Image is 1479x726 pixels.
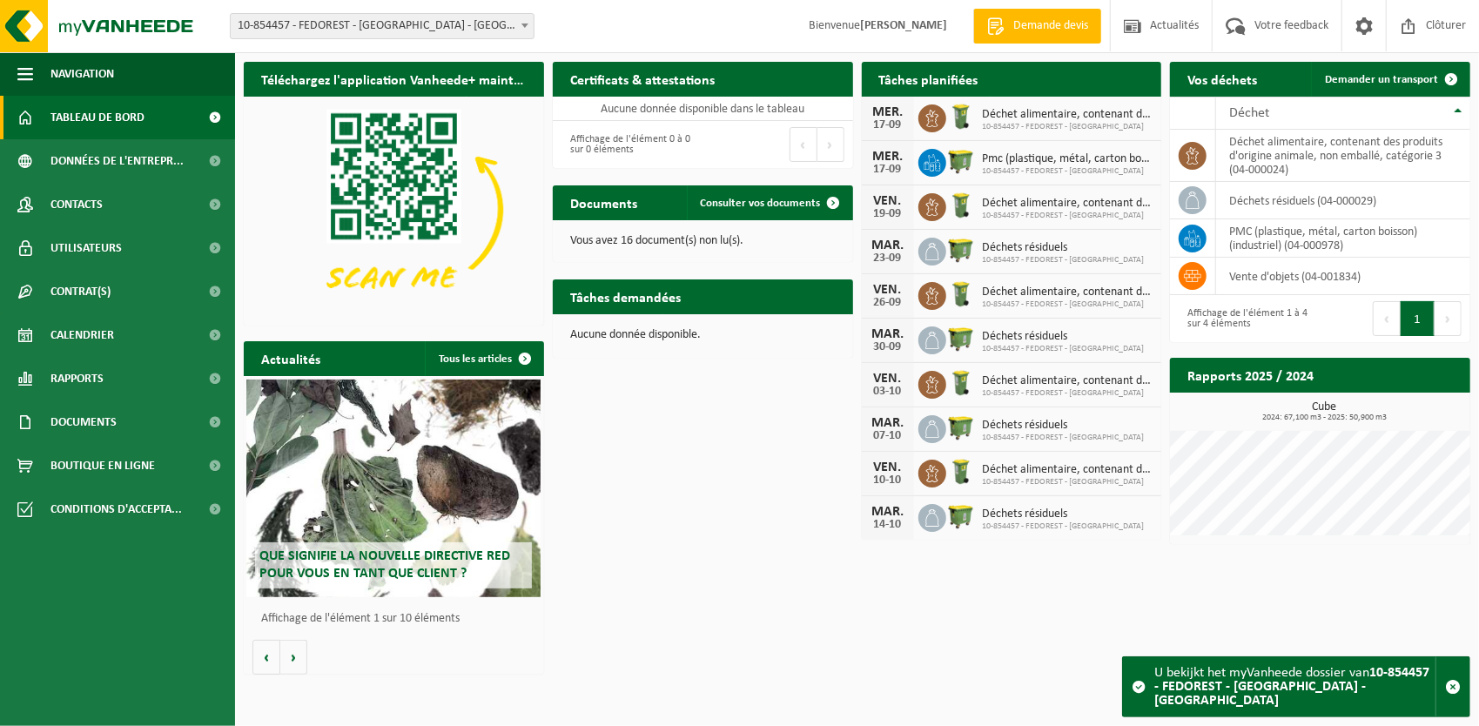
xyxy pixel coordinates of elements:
[983,374,1153,388] span: Déchet alimentaire, contenant des produits d'origine animale, non emballé, catég...
[860,19,947,32] strong: [PERSON_NAME]
[280,640,307,675] button: Volgende
[946,102,976,131] img: WB-0140-HPE-GN-50
[1154,657,1435,716] div: U bekijkt het myVanheede dossier van
[1325,74,1438,85] span: Demander un transport
[701,198,821,209] span: Consulter vos documents
[871,474,905,487] div: 10-10
[790,127,817,162] button: Previous
[570,235,836,247] p: Vous avez 16 document(s) non lu(s).
[1009,17,1092,35] span: Demande devis
[50,400,117,444] span: Documents
[871,283,905,297] div: VEN.
[946,413,976,442] img: WB-1100-HPE-GN-50
[1179,299,1311,338] div: Affichage de l'élément 1 à 4 sur 4 éléments
[983,330,1145,344] span: Déchets résiduels
[983,166,1153,177] span: 10-854457 - FEDOREST - [GEOGRAPHIC_DATA]
[983,211,1153,221] span: 10-854457 - FEDOREST - [GEOGRAPHIC_DATA]
[983,433,1145,443] span: 10-854457 - FEDOREST - [GEOGRAPHIC_DATA]
[1216,130,1470,182] td: déchet alimentaire, contenant des produits d'origine animale, non emballé, catégorie 3 (04-000024)
[230,13,534,39] span: 10-854457 - FEDOREST - TOURNAI - TOURNAI
[50,96,145,139] span: Tableau de bord
[983,152,1153,166] span: Pmc (plastique, métal, carton boisson) (industriel)
[871,519,905,531] div: 14-10
[50,139,184,183] span: Données de l'entrepr...
[983,299,1153,310] span: 10-854457 - FEDOREST - [GEOGRAPHIC_DATA]
[871,341,905,353] div: 30-09
[570,329,836,341] p: Aucune donnée disponible.
[1154,666,1429,708] strong: 10-854457 - FEDOREST - [GEOGRAPHIC_DATA] - [GEOGRAPHIC_DATA]
[687,185,851,220] a: Consulter vos documents
[871,239,905,252] div: MAR.
[983,508,1145,521] span: Déchets résiduels
[50,487,182,531] span: Conditions d'accepta...
[50,226,122,270] span: Utilisateurs
[871,194,905,208] div: VEN.
[871,164,905,176] div: 17-09
[244,341,338,375] h2: Actualités
[946,501,976,531] img: WB-1100-HPE-GN-50
[862,62,996,96] h2: Tâches planifiées
[50,183,103,226] span: Contacts
[50,357,104,400] span: Rapports
[1216,219,1470,258] td: PMC (plastique, métal, carton boisson) (industriel) (04-000978)
[871,372,905,386] div: VEN.
[871,150,905,164] div: MER.
[871,505,905,519] div: MAR.
[1311,62,1469,97] a: Demander un transport
[553,62,732,96] h2: Certificats & attestations
[871,252,905,265] div: 23-09
[983,419,1145,433] span: Déchets résiduels
[983,122,1153,132] span: 10-854457 - FEDOREST - [GEOGRAPHIC_DATA]
[1401,301,1435,336] button: 1
[983,388,1153,399] span: 10-854457 - FEDOREST - [GEOGRAPHIC_DATA]
[1170,358,1331,392] h2: Rapports 2025 / 2024
[50,313,114,357] span: Calendrier
[871,119,905,131] div: 17-09
[946,324,976,353] img: WB-1100-HPE-GN-50
[1179,401,1470,422] h3: Cube
[983,286,1153,299] span: Déchet alimentaire, contenant des produits d'origine animale, non emballé, catég...
[871,416,905,430] div: MAR.
[983,463,1153,477] span: Déchet alimentaire, contenant des produits d'origine animale, non emballé, catég...
[983,197,1153,211] span: Déchet alimentaire, contenant des produits d'origine animale, non emballé, catég...
[1170,62,1274,96] h2: Vos déchets
[244,62,544,96] h2: Téléchargez l'application Vanheede+ maintenant!
[983,108,1153,122] span: Déchet alimentaire, contenant des produits d'origine animale, non emballé, catég...
[425,341,542,376] a: Tous les articles
[946,235,976,265] img: WB-1100-HPE-GN-50
[983,521,1145,532] span: 10-854457 - FEDOREST - [GEOGRAPHIC_DATA]
[946,146,976,176] img: WB-1100-HPE-GN-50
[50,444,155,487] span: Boutique en ligne
[871,208,905,220] div: 19-09
[983,344,1145,354] span: 10-854457 - FEDOREST - [GEOGRAPHIC_DATA]
[871,297,905,309] div: 26-09
[50,270,111,313] span: Contrat(s)
[1435,301,1462,336] button: Next
[244,97,544,322] img: Download de VHEPlus App
[946,279,976,309] img: WB-0140-HPE-GN-50
[1319,392,1469,427] a: Consulter les rapports
[252,640,280,675] button: Vorige
[973,9,1101,44] a: Demande devis
[946,457,976,487] img: WB-0140-HPE-GN-50
[553,97,853,121] td: Aucune donnée disponible dans le tableau
[871,460,905,474] div: VEN.
[983,477,1153,487] span: 10-854457 - FEDOREST - [GEOGRAPHIC_DATA]
[231,14,534,38] span: 10-854457 - FEDOREST - TOURNAI - TOURNAI
[946,191,976,220] img: WB-0140-HPE-GN-50
[871,430,905,442] div: 07-10
[1179,413,1470,422] span: 2024: 67,100 m3 - 2025: 50,900 m3
[553,185,655,219] h2: Documents
[1216,182,1470,219] td: déchets résiduels (04-000029)
[259,549,510,580] span: Que signifie la nouvelle directive RED pour vous en tant que client ?
[946,368,976,398] img: WB-0140-HPE-GN-50
[983,255,1145,266] span: 10-854457 - FEDOREST - [GEOGRAPHIC_DATA]
[50,52,114,96] span: Navigation
[817,127,844,162] button: Next
[871,105,905,119] div: MER.
[261,613,535,625] p: Affichage de l'élément 1 sur 10 éléments
[1229,106,1269,120] span: Déchet
[553,279,698,313] h2: Tâches demandées
[1373,301,1401,336] button: Previous
[871,327,905,341] div: MAR.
